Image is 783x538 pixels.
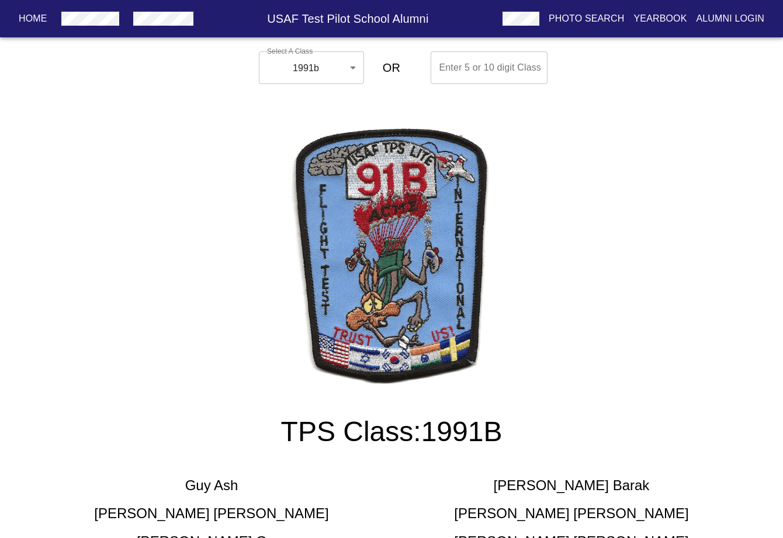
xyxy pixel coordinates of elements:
[14,8,52,29] button: Home
[494,476,650,495] h5: [PERSON_NAME] Barak
[185,476,238,495] h5: Guy Ash
[633,12,687,26] p: Yearbook
[198,9,498,28] h6: USAF Test Pilot School Alumni
[283,117,500,394] img: 1991b
[19,12,47,26] p: Home
[94,504,328,523] h5: [PERSON_NAME] [PERSON_NAME]
[544,8,629,29] button: Photo Search
[697,12,765,26] p: Alumni Login
[692,8,770,29] button: Alumni Login
[383,58,400,77] h6: OR
[454,504,688,523] h5: [PERSON_NAME] [PERSON_NAME]
[32,415,751,448] h3: TPS Class: 1991B
[259,51,364,84] div: 1991b
[629,8,691,29] button: Yearbook
[549,12,625,26] p: Photo Search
